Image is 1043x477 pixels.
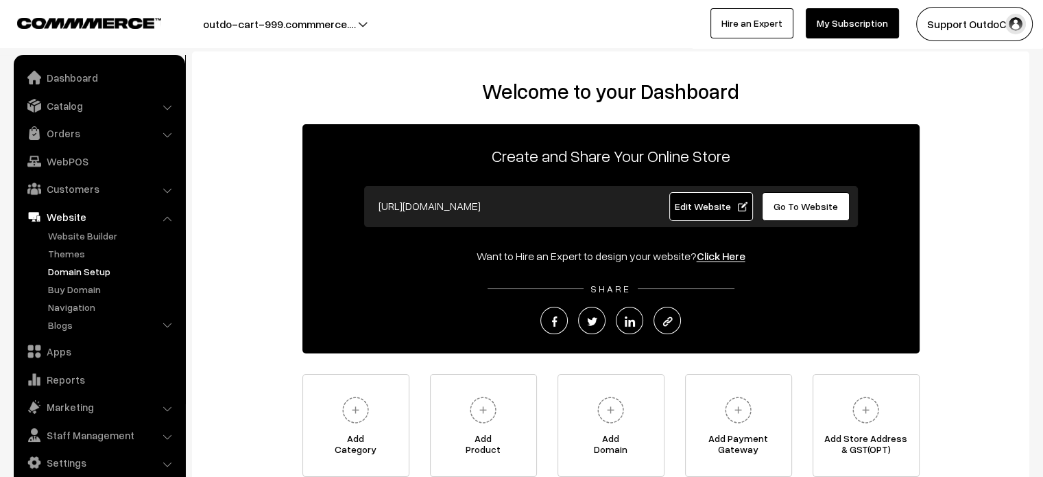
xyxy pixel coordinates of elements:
img: plus.svg [847,391,885,429]
span: Go To Website [774,200,838,212]
a: COMMMERCE [17,14,137,30]
a: Marketing [17,395,180,419]
div: Want to Hire an Expert to design your website? [302,248,920,264]
a: Customers [17,176,180,201]
a: Settings [17,450,180,475]
a: WebPOS [17,149,180,174]
h2: Welcome to your Dashboard [206,79,1016,104]
a: AddCategory [302,374,409,477]
a: Edit Website [669,192,753,221]
a: Website Builder [45,229,180,243]
span: Add Product [431,433,536,461]
img: plus.svg [719,391,757,429]
a: Click Here [697,249,745,263]
a: Buy Domain [45,282,180,296]
a: Staff Management [17,423,180,447]
img: COMMMERCE [17,18,161,28]
button: Support OutdoC… [916,7,1033,41]
span: Edit Website [674,200,747,212]
span: Add Payment Gateway [686,433,791,461]
a: Apps [17,339,180,364]
a: Themes [45,246,180,261]
button: outdo-cart-999.commmerce.… [155,7,404,41]
a: AddDomain [558,374,664,477]
img: user [1005,14,1026,34]
a: Orders [17,121,180,146]
img: plus.svg [592,391,630,429]
a: Reports [17,367,180,392]
span: Add Category [303,433,409,461]
a: Website [17,205,180,229]
a: AddProduct [430,374,537,477]
a: Navigation [45,300,180,314]
span: Add Domain [558,433,664,461]
p: Create and Share Your Online Store [302,143,920,168]
a: Add PaymentGateway [685,374,792,477]
a: Domain Setup [45,264,180,279]
a: Go To Website [762,192,850,221]
a: My Subscription [806,8,899,38]
a: Add Store Address& GST(OPT) [813,374,920,477]
span: Add Store Address & GST(OPT) [813,433,919,461]
a: Dashboard [17,65,180,90]
a: Blogs [45,318,180,332]
img: plus.svg [464,391,502,429]
a: Hire an Expert [710,8,793,38]
img: plus.svg [337,391,374,429]
a: Catalog [17,93,180,118]
span: SHARE [584,283,638,294]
